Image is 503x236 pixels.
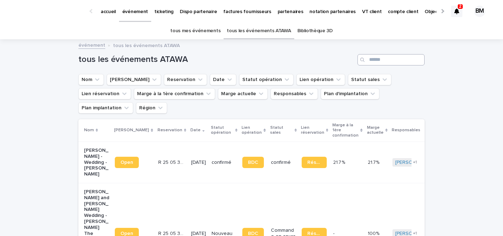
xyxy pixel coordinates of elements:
[271,88,318,99] button: Responsables
[395,160,434,166] a: [PERSON_NAME]
[190,126,201,134] p: Date
[392,126,420,134] p: Responsables
[134,88,215,99] button: Marge à la 1ère confirmation
[474,6,485,17] div: BM
[332,121,359,139] p: Marge à la 1ère confirmation
[248,231,258,236] span: BDC
[368,158,381,166] p: 21.7%
[14,4,83,18] img: Ls34BcGeRexTGTNfXpUC
[212,160,237,166] p: confirmé
[296,74,345,85] button: Lien opération
[191,160,206,166] p: [DATE]
[115,157,139,168] a: Open
[164,74,207,85] button: Reservation
[84,126,94,134] p: Nom
[297,23,333,39] a: Bibliothèque 3D
[78,41,105,49] a: événement
[425,124,454,137] p: Plan d'implantation
[413,160,417,165] span: + 1
[413,231,417,236] span: + 1
[78,74,104,85] button: Nom
[348,74,391,85] button: Statut sales
[227,23,291,39] a: tous les événements ATAWA
[302,157,327,168] a: Réservation
[451,6,462,17] div: 2
[218,88,268,99] button: Marge actuelle
[321,88,379,99] button: Plan d'implantation
[333,158,347,166] p: 21.7 %
[114,126,149,134] p: [PERSON_NAME]
[211,124,233,137] p: Statut opération
[242,124,262,137] p: Lien opération
[210,74,236,85] button: Date
[301,124,324,137] p: Lien réservation
[136,102,167,114] button: Région
[357,54,425,65] input: Search
[242,157,264,168] a: BDC
[84,148,109,177] p: [PERSON_NAME] - Wedding - [PERSON_NAME]
[239,74,294,85] button: Statut opération
[78,54,355,65] h1: tous les événements ATAWA
[158,126,182,134] p: Reservation
[78,88,131,99] button: Lien réservation
[170,23,220,39] a: tous mes événements
[271,160,296,166] p: confirmé
[459,4,462,9] p: 2
[270,124,293,137] p: Statut sales
[307,231,321,236] span: Réservation
[120,231,133,236] span: Open
[107,74,161,85] button: Lien Stacker
[120,160,133,165] span: Open
[367,124,384,137] p: Marge actuelle
[78,102,133,114] button: Plan implantation
[158,158,185,166] p: R 25 05 3705
[248,160,258,165] span: BDC
[113,41,180,49] p: tous les événements ATAWA
[307,160,321,165] span: Réservation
